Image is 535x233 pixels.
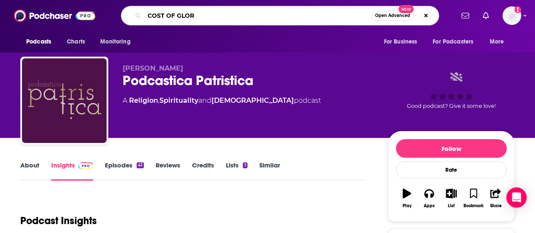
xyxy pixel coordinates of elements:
[418,183,440,214] button: Apps
[14,8,95,24] img: Podchaser - Follow, Share and Rate Podcasts
[398,5,414,13] span: New
[485,183,507,214] button: Share
[26,36,51,48] span: Podcasts
[464,203,483,208] div: Bookmark
[123,64,183,72] span: [PERSON_NAME]
[388,64,515,117] div: Good podcast? Give it some love!
[192,161,214,181] a: Credits
[61,34,90,50] a: Charts
[226,161,247,181] a: Lists1
[514,6,521,13] svg: Add a profile image
[502,6,521,25] img: User Profile
[259,161,280,181] a: Similar
[458,8,472,23] a: Show notifications dropdown
[462,183,484,214] button: Bookmark
[158,96,159,104] span: ,
[78,162,93,169] img: Podchaser Pro
[67,36,85,48] span: Charts
[424,203,435,208] div: Apps
[396,139,507,158] button: Follow
[144,9,371,22] input: Search podcasts, credits, & more...
[506,187,527,208] div: Open Intercom Messenger
[121,6,439,25] div: Search podcasts, credits, & more...
[105,161,144,181] a: Episodes41
[490,203,501,208] div: Share
[371,11,414,21] button: Open AdvancedNew
[502,6,521,25] button: Show profile menu
[384,36,417,48] span: For Business
[396,183,418,214] button: Play
[396,161,507,178] div: Rate
[20,161,39,181] a: About
[211,96,294,104] a: [DEMOGRAPHIC_DATA]
[484,34,515,50] button: open menu
[407,103,496,109] span: Good podcast? Give it some love!
[94,34,141,50] button: open menu
[502,6,521,25] span: Logged in as calellac
[490,36,504,48] span: More
[448,203,455,208] div: List
[427,34,486,50] button: open menu
[100,36,130,48] span: Monitoring
[159,96,198,104] a: Spirituality
[378,34,428,50] button: open menu
[137,162,144,168] div: 41
[433,36,473,48] span: For Podcasters
[123,96,321,106] div: A podcast
[403,203,412,208] div: Play
[440,183,462,214] button: List
[479,8,492,23] a: Show notifications dropdown
[20,214,97,227] h1: Podcast Insights
[375,14,410,18] span: Open Advanced
[198,96,211,104] span: and
[129,96,158,104] a: Religion
[22,58,107,143] img: Podcastica Patristica
[243,162,247,168] div: 1
[156,161,180,181] a: Reviews
[51,161,93,181] a: InsightsPodchaser Pro
[20,34,62,50] button: open menu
